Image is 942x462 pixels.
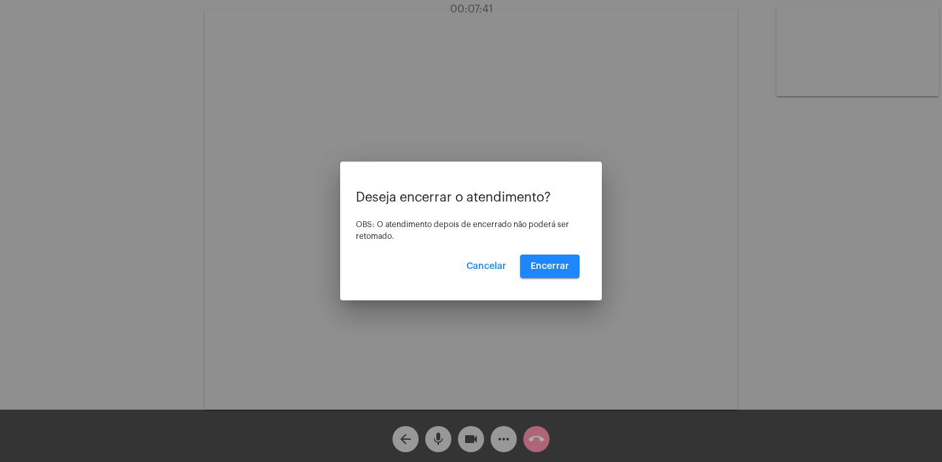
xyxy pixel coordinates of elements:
[531,262,569,271] span: Encerrar
[466,262,506,271] span: Cancelar
[356,190,586,205] p: Deseja encerrar o atendimento?
[520,255,580,278] button: Encerrar
[356,221,569,240] span: OBS: O atendimento depois de encerrado não poderá ser retomado.
[456,255,517,278] button: Cancelar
